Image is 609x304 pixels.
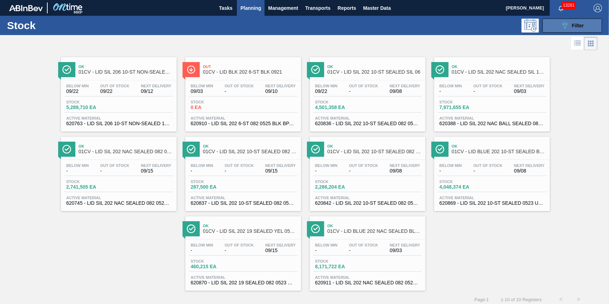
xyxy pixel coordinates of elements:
span: Ok [203,224,297,228]
span: Planning [240,4,261,12]
span: - [191,168,213,174]
button: Filter [542,19,602,33]
a: ÍconeOk01CV - LID SIL 202 NAC SEALED 082 0521 RED DIEBelow Min-Out Of Stock-Next Delivery09/15Sto... [56,131,180,211]
span: 8,171,722 EA [315,264,364,269]
span: Active Material [66,196,171,200]
span: 0 EA [191,105,240,110]
span: Active Material [315,116,420,120]
span: - [439,89,462,94]
span: Ok [327,65,422,69]
span: 01CV - LID SIL 206 10-ST NON-SEALED 1218 GRN 20 [78,69,173,75]
img: TNhmsLtSVTkK8tSr43FrP2fwEKptu5GPRR3wAAAABJRU5ErkJggg== [9,5,43,11]
span: Stock [191,100,240,104]
span: Active Material [191,275,296,279]
span: Below Min [66,84,89,88]
img: Ícone [62,145,71,154]
span: Out Of Stock [225,243,254,247]
span: 620911 - LID SIL 202 NAC SEALED 082 0525 BLU DIE [315,280,420,285]
span: Page : 1 [474,297,489,302]
span: 620837 - LID SIL 202 10-ST SEALED 082 0523 RED DI [191,201,296,206]
span: 620910 - LID SIL 202 6-ST 082 0525 BLK BPANI NUTR [191,121,296,126]
span: Ok [327,224,422,228]
span: 620763 - LID SIL 206 10-ST NON-SEALED 1021 SIL 0. [66,121,171,126]
img: Ícone [311,224,320,233]
span: Below Min [191,84,213,88]
img: Ícone [62,65,71,74]
a: ÍconeOk01CV - LID SIL 202 19 SEALED YEL 0522 BALL BPANIBelow Min-Out Of Stock-Next Delivery09/15S... [180,211,304,291]
span: 620870 - LID SIL 202 19 SEALED 082 0523 YEL DIE B [191,280,296,285]
span: Out Of Stock [225,84,254,88]
span: Stock [191,259,240,263]
img: Ícone [311,65,320,74]
span: 01CV - LID BLUE 202 NAC SEALED BLU 1222 MCC EPOXY [327,229,422,234]
span: Out Of Stock [473,84,502,88]
span: - [473,168,502,174]
span: 01CV - LID SIL 202 10-ST SEALED 082 0121 SIL BA [327,149,422,154]
span: 09/15 [141,168,171,174]
span: 620745 - LID SIL 202 NAC SEALED 082 0521 RED DIE [66,201,171,206]
span: Next Delivery [141,84,171,88]
span: Ok [78,65,173,69]
span: Stock [439,100,488,104]
span: Stock [439,180,488,184]
span: - [66,168,89,174]
span: Ok [452,144,546,148]
a: ÍconeOk01CV - LID SIL 202 10-ST SEALED 082 0121 SIL BABelow Min-Out Of Stock-Next Delivery09/08St... [304,131,429,211]
button: Notifications [550,3,572,13]
span: Below Min [315,84,337,88]
span: 09/08 [390,168,420,174]
span: Next Delivery [265,84,296,88]
img: Ícone [436,65,444,74]
span: Stock [315,180,364,184]
span: Out Of Stock [349,84,378,88]
span: Active Material [439,116,545,120]
span: 01CV - LID BLUE 202 10-ST SEALED BLU 0322 [452,149,546,154]
div: List Vision [571,37,584,50]
span: 01CV - LID SIL 202 19 SEALED YEL 0522 BALL BPANI [203,229,297,234]
span: Out Of Stock [100,84,129,88]
span: Out Of Stock [349,243,378,247]
span: 01CV - LID SIL 202 10-ST SEALED SIL 06 [327,69,422,75]
span: Reports [337,4,356,12]
span: 09/15 [265,168,296,174]
span: Active Material [66,116,171,120]
span: 01CV - LID SIL 202 10-ST SEALED 082 0618 RED DI [203,149,297,154]
span: 09/08 [514,168,545,174]
img: Ícone [187,65,196,74]
span: - [315,168,337,174]
span: Next Delivery [390,163,420,168]
span: Below Min [439,84,462,88]
span: Next Delivery [141,163,171,168]
span: Below Min [315,163,337,168]
span: - [191,248,213,253]
span: 2,286,204 EA [315,184,364,190]
a: ÍconeOk01CV - LID SIL 202 NAC SEALED SIL 1021Below Min-Out Of Stock-Next Delivery09/03Stock7,971,... [429,52,553,131]
span: Stock [315,100,364,104]
span: 09/15 [265,248,296,253]
span: Active Material [315,275,420,279]
span: - [225,89,254,94]
span: 09/22 [100,89,129,94]
span: Ok [203,144,297,148]
span: - [349,248,378,253]
span: Transports [305,4,330,12]
img: Logout [594,4,602,12]
span: 09/03 [191,89,213,94]
span: 620836 - LID SIL 202 10-ST SEALED 082 0523 SIL BA [315,121,420,126]
span: 4,501,358 EA [315,105,364,110]
span: Master Data [363,4,391,12]
span: 620869 - LID SIL 202 10-ST SEALED 0523 ULT DIE BA [439,201,545,206]
span: Active Material [191,116,296,120]
span: 287,500 EA [191,184,240,190]
span: Stock [191,180,240,184]
img: Ícone [187,224,196,233]
span: Out Of Stock [473,163,502,168]
a: ÍconeOut01CV - LID BLK 202 6-ST BLK 0921Below Min09/03Out Of Stock-Next Delivery09/10Stock0 EAAct... [180,52,304,131]
span: Filter [572,23,584,28]
span: - [225,168,254,174]
span: 1 - 10 of 10 Registers [499,297,542,302]
span: - [349,168,378,174]
span: Ok [327,144,422,148]
span: Below Min [191,163,213,168]
span: Active Material [191,196,296,200]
